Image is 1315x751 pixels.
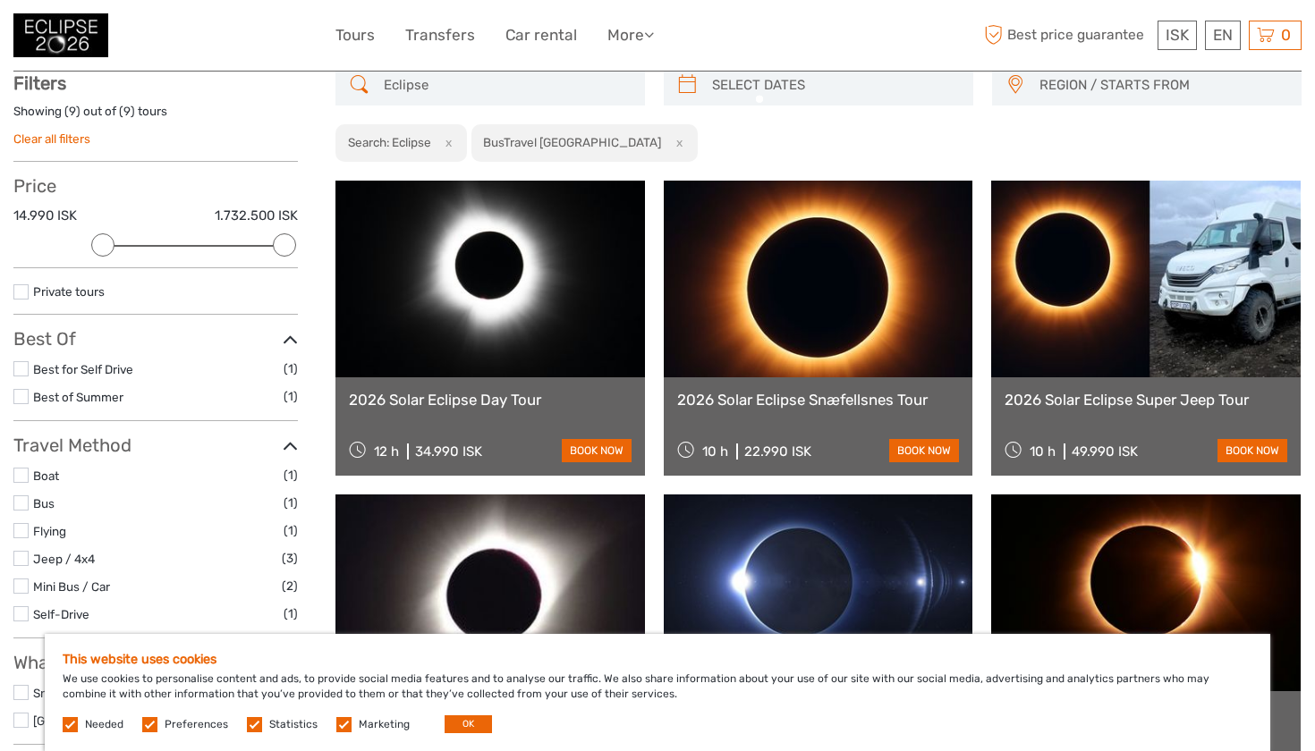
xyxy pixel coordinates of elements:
label: 1.732.500 ISK [215,207,298,225]
span: (1) [284,465,298,485]
a: Self-Drive [33,607,89,621]
span: (3) [282,548,298,569]
a: book now [562,439,632,462]
span: 10 h [702,443,728,460]
div: 34.990 ISK [415,443,482,460]
a: 2026 Solar Eclipse Super Jeep Tour [1005,391,1287,409]
div: 49.990 ISK [1072,443,1138,460]
a: Boat [33,468,59,483]
p: We're away right now. Please check back later! [25,31,202,46]
span: 12 h [374,443,399,460]
a: Clear all filters [13,131,90,146]
button: x [434,133,458,152]
div: We use cookies to personalise content and ads, to provide social media features and to analyse ou... [45,634,1270,751]
a: Best of Summer [33,390,123,404]
a: Snæfellsnes [33,686,102,700]
button: OK [445,715,492,733]
a: Transfers [405,22,475,48]
a: Bus [33,496,55,511]
strong: Filters [13,72,66,94]
a: Mini Bus / Car [33,579,110,594]
a: Private tours [33,284,105,299]
a: Best for Self Drive [33,362,133,376]
div: EN [1205,21,1241,50]
label: 9 [69,103,76,120]
span: (1) [284,520,298,541]
a: 2026 Solar Eclipse Day Tour [349,391,632,409]
input: SEARCH [377,70,636,101]
a: book now [889,439,959,462]
span: 0 [1278,26,1294,44]
label: 14.990 ISK [13,207,77,225]
a: Tours [335,22,375,48]
span: (2) [282,576,298,596]
span: (1) [284,603,298,624]
a: 2026 Solar Eclipse Snæfellsnes Tour [677,391,960,409]
h3: Best Of [13,328,298,350]
h2: Search: Eclipse [348,135,431,149]
h2: BusTravel [GEOGRAPHIC_DATA] [483,135,661,149]
input: SELECT DATES [705,70,964,101]
label: Preferences [165,717,228,732]
label: 9 [123,103,131,120]
label: Needed [85,717,123,732]
a: Jeep / 4x4 [33,552,95,566]
h3: Price [13,175,298,197]
span: (1) [284,386,298,407]
a: More [607,22,654,48]
div: 22.990 ISK [744,443,811,460]
a: Car rental [505,22,577,48]
span: Best price guarantee [980,21,1153,50]
a: book now [1217,439,1287,462]
span: (1) [284,493,298,513]
span: ISK [1166,26,1189,44]
h5: This website uses cookies [63,652,1252,667]
h3: What do you want to see? [13,652,298,673]
span: 10 h [1030,443,1056,460]
img: 3312-44506bfc-dc02-416d-ac4c-c65cb0cf8db4_logo_small.jpg [13,13,108,57]
div: Showing ( ) out of ( ) tours [13,103,298,131]
a: [GEOGRAPHIC_DATA] [33,713,155,728]
button: REGION / STARTS FROM [1031,71,1293,100]
span: (1) [284,359,298,379]
button: Open LiveChat chat widget [206,28,227,49]
h3: Travel Method [13,435,298,456]
button: x [664,133,688,152]
label: Statistics [269,717,318,732]
label: Marketing [359,717,410,732]
a: Flying [33,524,66,538]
